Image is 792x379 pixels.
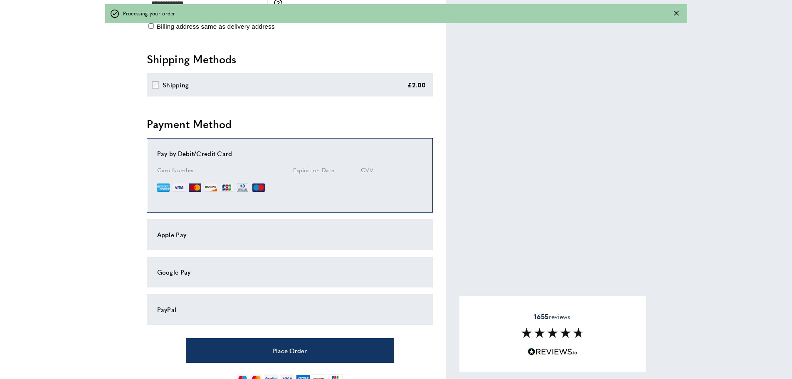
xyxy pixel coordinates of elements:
[220,181,233,194] img: JCB.webp
[205,181,217,194] img: DI.webp
[236,181,249,194] img: DN.webp
[252,181,265,194] img: MI.webp
[147,52,433,67] h2: Shipping Methods
[521,328,584,338] img: Reviews section
[157,181,170,194] img: AE.webp
[157,23,275,30] span: Billing address same as delivery address
[186,338,394,363] button: Place Order
[189,181,201,194] img: MC.webp
[173,181,185,194] img: VI.webp
[534,312,548,321] strong: 1655
[157,149,422,159] div: Pay by Debit/Credit Card
[147,116,433,131] h2: Payment Method
[157,166,195,174] span: Card Number
[123,10,175,17] span: Processing your order
[361,166,373,174] span: CVV
[157,230,422,240] div: Apple Pay
[407,80,426,90] div: £2.00
[528,348,577,356] img: Reviews.io 5 stars
[163,80,189,90] div: Shipping
[674,10,679,17] div: Close message
[157,267,422,277] div: Google Pay
[534,312,570,321] span: reviews
[105,4,687,23] div: off
[293,166,335,174] span: Expiration Date
[157,305,422,315] div: PayPal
